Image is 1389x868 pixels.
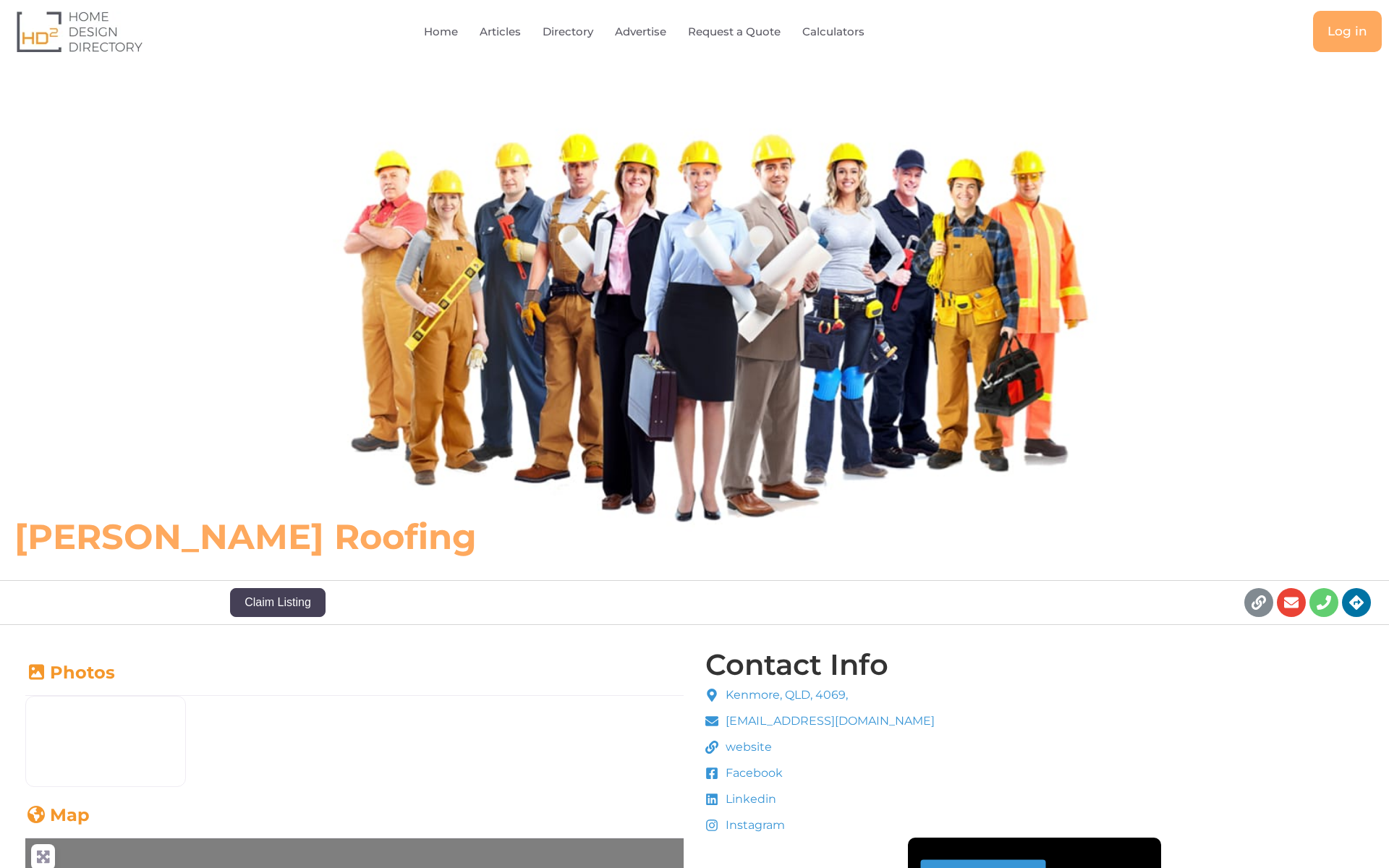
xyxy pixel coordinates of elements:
a: website [705,739,935,756]
h4: Contact Info [705,650,888,679]
a: [EMAIL_ADDRESS][DOMAIN_NAME] [705,712,935,730]
a: Home [424,15,458,48]
span: Log in [1328,25,1367,38]
span: Linkedin [722,791,776,808]
a: Log in [1313,11,1382,52]
a: Calculators [802,15,865,48]
img: Roofing [26,697,185,786]
a: Advertise [615,15,666,48]
a: Directory [543,15,593,48]
span: website [722,739,772,756]
span: [EMAIL_ADDRESS][DOMAIN_NAME] [722,712,935,730]
nav: Menu [282,15,1038,48]
a: Request a Quote [688,15,781,48]
span: Instagram [722,817,785,834]
a: Map [25,804,90,825]
span: Kenmore, QLD, 4069, [722,686,848,704]
h6: [PERSON_NAME] Roofing [14,515,965,558]
a: Articles [480,15,521,48]
a: Photos [25,662,115,683]
button: Claim Listing [230,588,326,617]
span: Facebook [722,765,783,782]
